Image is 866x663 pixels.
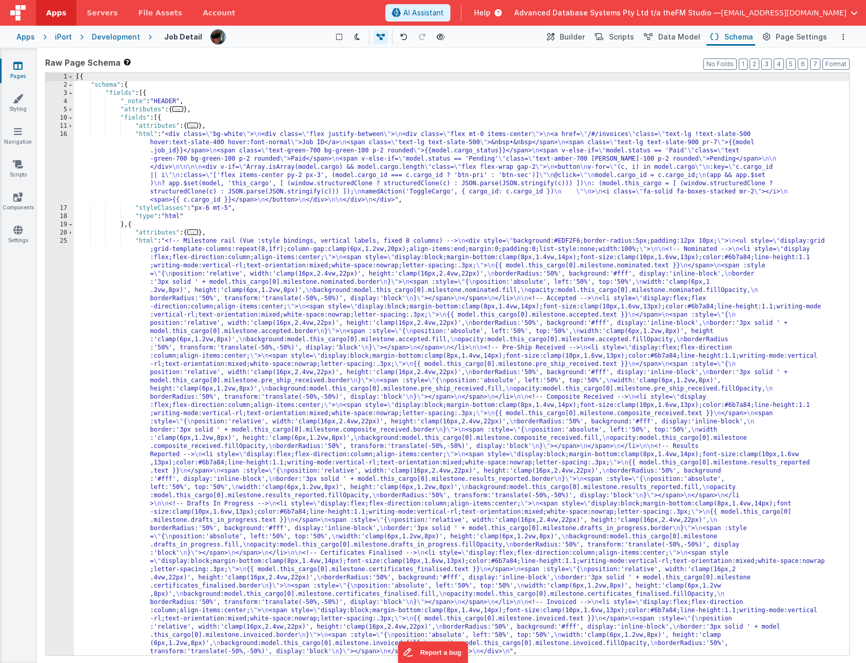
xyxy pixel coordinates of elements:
button: Advanced Database Systems Pty Ltd t/a theFM Studio — [EMAIL_ADDRESS][DOMAIN_NAME] [514,8,858,18]
span: Page Settings [776,32,827,42]
div: 1 [46,73,74,81]
span: Scripts [609,32,634,42]
div: 5 [46,106,74,114]
div: 19 [46,221,74,229]
button: 2 [750,59,759,70]
div: 25 [46,237,74,656]
button: 3 [761,59,772,70]
span: Builder [560,32,585,42]
div: 10 [46,114,74,122]
span: AI Assistant [403,8,444,18]
button: 1 [739,59,747,70]
span: ... [187,123,199,128]
div: 20 [46,229,74,237]
div: 4 [46,98,74,106]
span: Help [474,8,490,18]
iframe: Marker.io feedback button [398,641,468,663]
div: Development [92,32,140,42]
button: 5 [786,59,796,70]
div: 3 [46,89,74,98]
div: 16 [46,130,74,204]
button: Schema [706,28,755,46]
span: Data Model [658,32,700,42]
span: Raw Page Schema [45,56,121,69]
button: Scripts [591,28,636,46]
h4: Job Detail [164,33,202,41]
button: Options [837,31,850,43]
span: ... [172,106,184,112]
button: Page Settings [759,28,829,46]
span: Advanced Database Systems Pty Ltd t/a theFM Studio — [514,8,721,18]
div: 17 [46,204,74,212]
button: No Folds [703,59,737,70]
div: iPort [55,32,72,42]
button: Data Model [640,28,702,46]
span: Servers [87,8,117,18]
span: File Assets [139,8,183,18]
span: Apps [46,8,66,18]
img: 51bd7b176fb848012b2e1c8b642a23b7 [211,30,225,44]
button: 6 [798,59,808,70]
span: Schema [724,32,753,42]
div: 11 [46,122,74,130]
div: Apps [16,32,35,42]
div: 2 [46,81,74,89]
span: ... [187,229,199,235]
button: 7 [810,59,820,70]
div: 18 [46,212,74,221]
span: [EMAIL_ADDRESS][DOMAIN_NAME] [721,8,847,18]
button: Builder [543,28,587,46]
button: AI Assistant [385,4,450,22]
button: Format [822,59,850,70]
button: 4 [774,59,784,70]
